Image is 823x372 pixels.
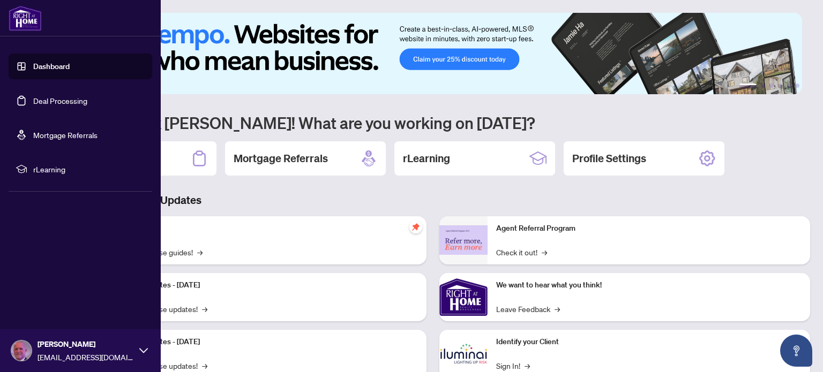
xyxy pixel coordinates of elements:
img: We want to hear what you think! [439,273,488,321]
button: 5 [787,83,791,88]
h2: rLearning [403,151,450,166]
button: Open asap [780,335,812,367]
h2: Mortgage Referrals [234,151,328,166]
img: Profile Icon [11,340,32,361]
button: 1 [739,83,757,88]
p: Self-Help [113,223,418,234]
span: → [202,303,207,315]
img: logo [9,5,42,31]
p: Platform Updates - [DATE] [113,336,418,348]
p: Platform Updates - [DATE] [113,279,418,291]
a: Dashboard [33,62,70,71]
a: Mortgage Referrals [33,130,98,140]
p: We want to hear what you think! [496,279,802,291]
p: Identify your Client [496,336,802,348]
h3: Brokerage & Industry Updates [56,193,810,208]
a: Check it out!→ [496,246,547,258]
a: Deal Processing [33,96,87,105]
img: Slide 0 [56,13,802,94]
span: → [202,360,207,371]
span: pushpin [409,221,422,233]
button: 6 [795,83,799,88]
a: Leave Feedback→ [496,303,560,315]
span: → [197,246,203,258]
span: [PERSON_NAME] [38,338,134,350]
span: rLearning [33,163,145,175]
span: → [555,303,560,315]
button: 3 [769,83,774,88]
h1: Welcome back [PERSON_NAME]! What are you working on [DATE]? [56,112,810,133]
img: Agent Referral Program [439,225,488,255]
h2: Profile Settings [572,151,646,166]
p: Agent Referral Program [496,223,802,234]
span: → [542,246,547,258]
span: → [525,360,530,371]
span: [EMAIL_ADDRESS][DOMAIN_NAME] [38,351,134,363]
a: Sign In!→ [496,360,530,371]
button: 2 [761,83,765,88]
button: 4 [778,83,782,88]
